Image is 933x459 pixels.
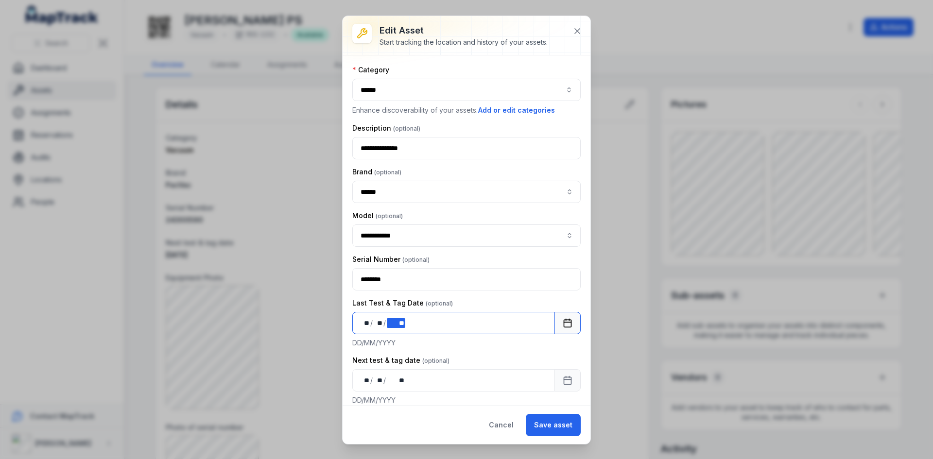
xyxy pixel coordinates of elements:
[352,395,581,405] p: DD/MM/YYYY
[352,65,389,75] label: Category
[383,375,387,385] div: /
[352,167,401,177] label: Brand
[481,414,522,436] button: Cancel
[387,318,405,328] div: year,
[478,105,555,116] button: Add or edit categories
[352,255,430,264] label: Serial Number
[361,375,370,385] div: day,
[374,375,383,385] div: month,
[370,375,374,385] div: /
[352,105,581,116] p: Enhance discoverability of your assets.
[352,356,449,365] label: Next test & tag date
[380,37,548,47] div: Start tracking the location and history of your assets.
[370,318,374,328] div: /
[361,318,370,328] div: day,
[554,369,581,391] button: Calendar
[352,224,581,247] input: asset-edit:cf[ae11ba15-1579-4ecc-996c-910ebae4e155]-label
[374,318,383,328] div: month,
[526,414,581,436] button: Save asset
[352,181,581,203] input: asset-edit:cf[95398f92-8612-421e-aded-2a99c5a8da30]-label
[554,312,581,334] button: Calendar
[352,211,403,221] label: Model
[352,338,581,348] p: DD/MM/YYYY
[352,298,453,308] label: Last Test & Tag Date
[380,24,548,37] h3: Edit asset
[387,375,405,385] div: year,
[383,318,387,328] div: /
[352,123,420,133] label: Description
